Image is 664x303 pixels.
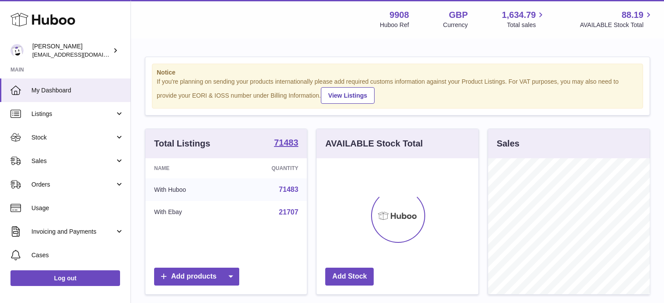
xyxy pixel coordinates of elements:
span: Invoicing and Payments [31,228,115,236]
strong: Notice [157,68,638,77]
a: 21707 [279,208,299,216]
span: Usage [31,204,124,212]
strong: GBP [449,9,468,21]
div: Huboo Ref [380,21,409,29]
span: Stock [31,133,115,142]
a: 88.19 AVAILABLE Stock Total [580,9,654,29]
span: My Dashboard [31,86,124,95]
span: AVAILABLE Stock Total [580,21,654,29]
a: Log out [10,270,120,286]
a: Add products [154,268,239,286]
a: Add Stock [325,268,374,286]
h3: Total Listings [154,138,210,150]
span: 88.19 [622,9,643,21]
span: Total sales [507,21,546,29]
strong: 71483 [274,138,299,147]
strong: 9908 [389,9,409,21]
a: View Listings [321,87,375,104]
span: 1,634.79 [502,9,536,21]
h3: AVAILABLE Stock Total [325,138,423,150]
img: internalAdmin-9908@internal.huboo.com [10,44,24,57]
th: Quantity [231,158,307,178]
div: [PERSON_NAME] [32,42,111,59]
div: If you're planning on sending your products internationally please add required customs informati... [157,78,638,104]
span: Orders [31,180,115,189]
span: Cases [31,251,124,259]
th: Name [145,158,231,178]
a: 71483 [279,186,299,193]
span: [EMAIL_ADDRESS][DOMAIN_NAME] [32,51,128,58]
td: With Huboo [145,178,231,201]
h3: Sales [497,138,520,150]
span: Listings [31,110,115,118]
a: 1,634.79 Total sales [502,9,546,29]
div: Currency [443,21,468,29]
span: Sales [31,157,115,165]
a: 71483 [274,138,299,149]
td: With Ebay [145,201,231,224]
